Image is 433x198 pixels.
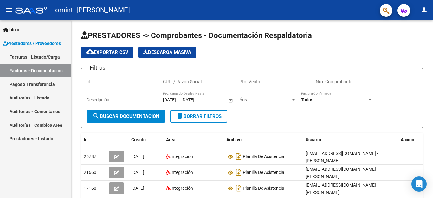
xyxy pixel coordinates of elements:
span: [EMAIL_ADDRESS][DOMAIN_NAME] - [PERSON_NAME] [306,151,378,163]
span: [DATE] [131,186,144,191]
datatable-header-cell: Id [81,133,107,147]
span: PRESTADORES -> Comprobantes - Documentación Respaldatoria [81,31,312,40]
span: Borrar Filtros [176,113,222,119]
span: – [177,97,180,103]
span: 17168 [84,186,96,191]
span: Todos [301,97,313,102]
mat-icon: delete [176,112,184,120]
span: Planilla De Asistencia [243,170,284,175]
span: Integración [171,186,193,191]
i: Descargar documento [235,151,243,162]
mat-icon: person [420,6,428,14]
button: Exportar CSV [81,47,133,58]
datatable-header-cell: Usuario [303,133,398,147]
span: Integración [171,170,193,175]
span: Inicio [3,26,19,33]
span: [EMAIL_ADDRESS][DOMAIN_NAME] - [PERSON_NAME] [306,167,378,179]
span: Archivo [226,137,242,142]
span: Descarga Masiva [143,49,191,55]
span: - omint [50,3,73,17]
mat-icon: search [92,112,100,120]
button: Borrar Filtros [170,110,227,123]
i: Descargar documento [235,183,243,193]
span: 25787 [84,154,96,159]
datatable-header-cell: Creado [129,133,164,147]
span: Prestadores / Proveedores [3,40,61,47]
span: Planilla De Asistencia [243,154,284,159]
span: Exportar CSV [86,49,128,55]
datatable-header-cell: Archivo [224,133,303,147]
span: Acción [401,137,414,142]
mat-icon: cloud_download [86,48,94,56]
span: [DATE] [131,154,144,159]
h3: Filtros [87,63,108,72]
mat-icon: menu [5,6,13,14]
span: - [PERSON_NAME] [73,3,130,17]
span: Id [84,137,87,142]
button: Descarga Masiva [138,47,196,58]
span: Área [239,97,291,103]
span: Buscar Documentacion [92,113,159,119]
app-download-masive: Descarga masiva de comprobantes (adjuntos) [138,47,196,58]
input: Fecha fin [181,97,212,103]
button: Open calendar [227,97,234,104]
button: Buscar Documentacion [87,110,165,123]
span: Creado [131,137,146,142]
div: Open Intercom Messenger [411,176,427,192]
input: Fecha inicio [163,97,176,103]
i: Descargar documento [235,167,243,177]
datatable-header-cell: Acción [398,133,430,147]
span: Area [166,137,176,142]
datatable-header-cell: Area [164,133,224,147]
span: Planilla De Asistencia [243,186,284,191]
span: [EMAIL_ADDRESS][DOMAIN_NAME] - [PERSON_NAME] [306,182,378,195]
span: [DATE] [131,170,144,175]
span: Integración [171,154,193,159]
span: 21660 [84,170,96,175]
span: Usuario [306,137,321,142]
